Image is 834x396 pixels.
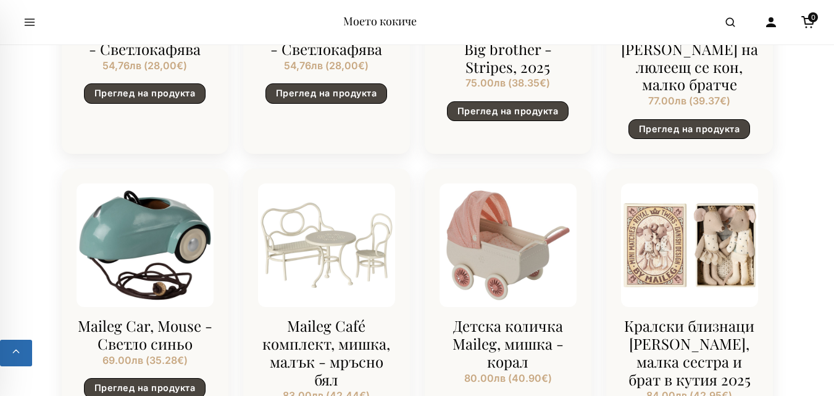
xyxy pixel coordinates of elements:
font: 38.35 [512,77,540,89]
font: ( [325,59,329,72]
a: Преглед на продукта [265,83,388,103]
font: ( [508,77,512,89]
a: Преглед на продукта [84,83,206,103]
font: 39.37 [693,95,720,107]
font: лв [131,354,143,366]
font: 0 [811,13,815,22]
font: Преглед на продукта [276,88,377,98]
font: 35.28 [149,354,177,366]
font: 28,00 [329,59,358,72]
font: ) [548,372,552,384]
font: лв [311,59,323,72]
font: ( [689,95,693,107]
font: Детска количка Maileg, мишка - корал [452,316,564,371]
font: Преглед на продукта [94,88,196,98]
font: Преглед на продукта [457,106,559,116]
font: € [177,354,184,366]
font: Преглед на продукта [94,382,196,393]
font: ( [508,372,512,384]
font: € [720,95,727,107]
font: Maileg Car, Mouse - Светло синьо [78,316,212,353]
font: лв [494,77,506,89]
font: Кралски близнаци [PERSON_NAME], малка сестра и брат в кутия 2025 [624,316,754,389]
font: ) [184,354,188,366]
font: ) [183,59,187,72]
font: 75.00 [465,77,494,89]
font: € [358,59,365,72]
font: € [541,372,548,384]
font: [PERSON_NAME], Big brother - Stripes, 2025 [448,21,569,77]
a: Преглед на продукта [628,119,751,139]
font: 28,00 [148,59,177,72]
font: 80.00 [464,372,494,384]
font: ) [546,77,550,89]
a: Кошница [794,9,822,36]
font: 54,76 [284,59,311,72]
a: Профил [757,9,785,36]
font: 40.90 [512,372,541,384]
font: Maileg Café комплект, мишка, малък - мръсно бял [262,316,390,389]
font: Преглед на продукта [639,124,740,134]
a: Моето кокиче [343,14,417,28]
font: ) [365,59,369,72]
button: Отвори менюто [12,5,47,40]
font: 54,76 [102,59,130,72]
a: Преглед на продукта [447,101,569,121]
font: лв [675,95,686,107]
button: Отвори търсенето [713,5,748,40]
font: лв [130,59,141,72]
font: 69.00 [102,354,131,366]
font: Каубойска [PERSON_NAME] на люлеещ се кон, малко братче [621,21,758,94]
font: € [177,59,183,72]
font: 77.00 [648,95,675,107]
font: € [540,77,546,89]
font: ( [146,354,149,366]
font: лв [494,372,506,384]
font: ( [144,59,148,72]
font: ) [727,95,730,107]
